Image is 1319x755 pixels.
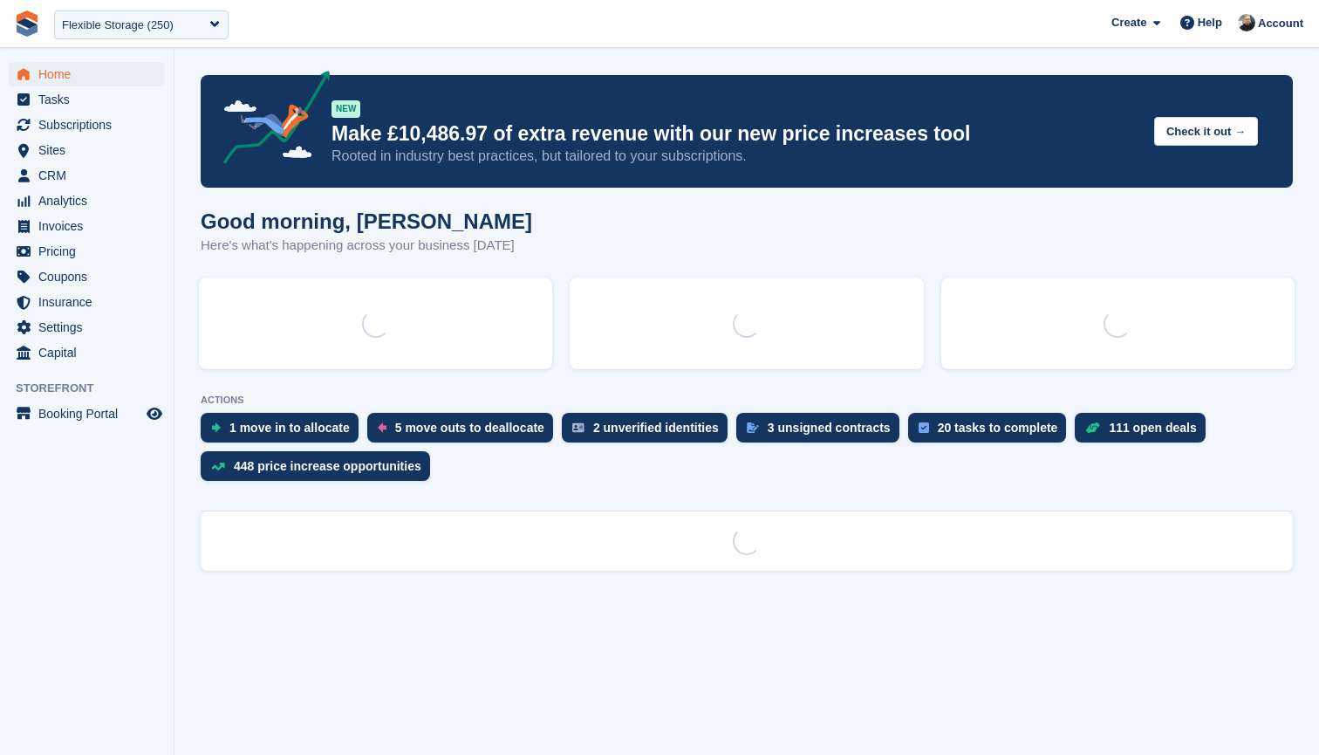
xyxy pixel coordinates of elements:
a: menu [9,163,165,188]
a: menu [9,290,165,314]
img: verify_identity-adf6edd0f0f0b5bbfe63781bf79b02c33cf7c696d77639b501bdc392416b5a36.svg [572,422,584,433]
span: Home [38,62,143,86]
a: 111 open deals [1075,413,1213,451]
a: menu [9,340,165,365]
img: contract_signature_icon-13c848040528278c33f63329250d36e43548de30e8caae1d1a13099fd9432cc5.svg [747,422,759,433]
a: 5 move outs to deallocate [367,413,562,451]
span: Create [1111,14,1146,31]
p: Rooted in industry best practices, but tailored to your subscriptions. [331,147,1140,166]
img: task-75834270c22a3079a89374b754ae025e5fb1db73e45f91037f5363f120a921f8.svg [919,422,929,433]
span: Help [1198,14,1222,31]
span: Sites [38,138,143,162]
img: Tom Huddleston [1238,14,1255,31]
div: 2 unverified identities [593,421,719,435]
div: 5 move outs to deallocate [395,421,544,435]
p: Here's what's happening across your business [DATE] [201,236,532,256]
a: 20 tasks to complete [908,413,1076,451]
a: menu [9,189,165,213]
a: 2 unverified identities [562,413,736,451]
a: menu [9,138,165,162]
span: Invoices [38,214,143,238]
span: Account [1258,15,1303,32]
span: Pricing [38,239,143,264]
a: 1 move in to allocate [201,413,367,451]
img: price_increase_opportunities-93ffe204e8149a01c8c9dc8f82e8f89637d9d84a8eef4429ea346261dce0b2c0.svg [211,463,225,470]
span: Capital [38,340,143,365]
span: Settings [38,315,143,340]
img: move_outs_to_deallocate_icon-f764333ba52eb49d3ac5e1228854f67142a1ed5810a6f6cc68b1a99e826820c5.svg [378,422,386,433]
img: move_ins_to_allocate_icon-fdf77a2bb77ea45bf5b3d319d69a93e2d87916cf1d5bf7949dd705db3b84f3ca.svg [211,422,221,433]
a: menu [9,113,165,137]
a: menu [9,87,165,112]
div: 20 tasks to complete [938,421,1058,435]
span: Tasks [38,87,143,112]
a: Preview store [144,403,165,424]
span: CRM [38,163,143,188]
a: menu [9,402,165,426]
a: menu [9,315,165,340]
p: ACTIONS [201,395,1293,406]
span: Booking Portal [38,402,143,426]
div: NEW [331,100,360,118]
div: 3 unsigned contracts [768,421,891,435]
img: stora-icon-8386f47178a22dfd0bd8f6a31ec36ba5ce8667c1dd55bd0f319d3a0aa187defe.svg [14,10,40,37]
h1: Good morning, [PERSON_NAME] [201,209,532,233]
div: 1 move in to allocate [229,421,350,435]
a: menu [9,62,165,86]
button: Check it out → [1154,117,1258,146]
span: Coupons [38,264,143,289]
div: 448 price increase opportunities [234,459,421,473]
img: deal-1b604bf984904fb50ccaf53a9ad4b4a5d6e5aea283cecdc64d6e3604feb123c2.svg [1085,422,1100,434]
a: menu [9,239,165,264]
span: Insurance [38,290,143,314]
p: Make £10,486.97 of extra revenue with our new price increases tool [331,121,1140,147]
span: Subscriptions [38,113,143,137]
a: menu [9,264,165,289]
span: Analytics [38,189,143,213]
div: 111 open deals [1109,421,1196,435]
img: price-adjustments-announcement-icon-8257ccfd72463d97f412b2fc003d46551f7dbcb40ab6d574587a9cd5c0d94... [208,71,331,170]
div: Flexible Storage (250) [62,17,174,34]
a: 3 unsigned contracts [736,413,908,451]
span: Storefront [16,380,174,397]
a: 448 price increase opportunities [201,451,439,490]
a: menu [9,214,165,238]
